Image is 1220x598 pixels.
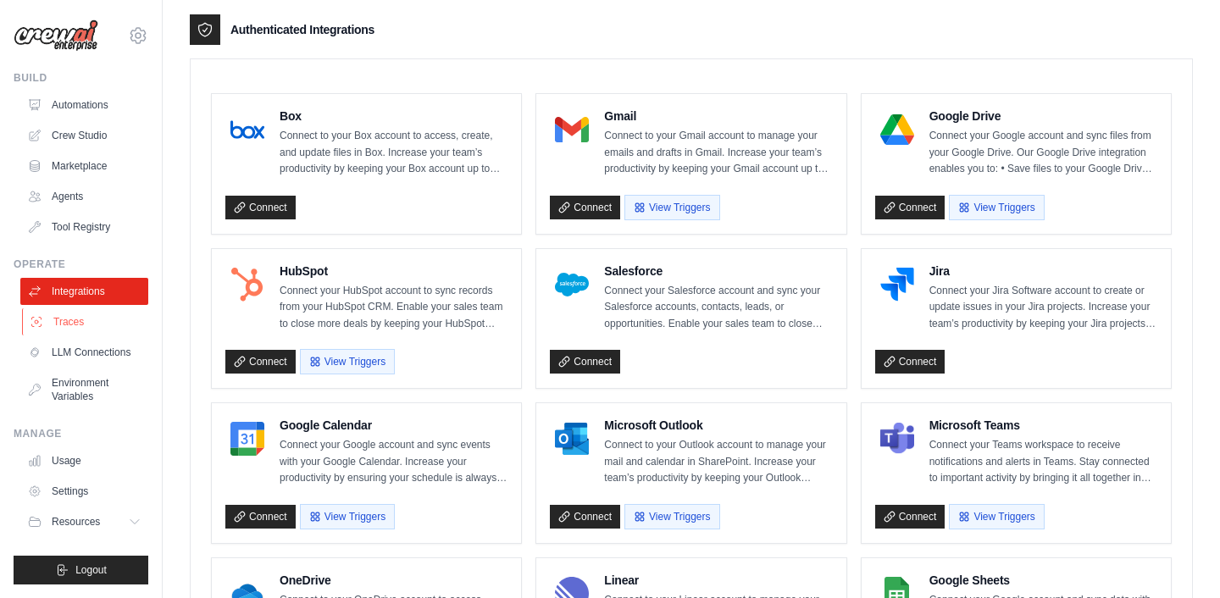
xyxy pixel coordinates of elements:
[20,183,148,210] a: Agents
[624,504,719,529] button: View Triggers
[929,437,1157,487] p: Connect your Teams workspace to receive notifications and alerts in Teams. Stay connected to impo...
[20,369,148,410] a: Environment Variables
[555,422,589,456] img: Microsoft Outlook Logo
[875,505,945,529] a: Connect
[14,257,148,271] div: Operate
[20,478,148,505] a: Settings
[604,108,832,125] h4: Gmail
[550,196,620,219] a: Connect
[929,283,1157,333] p: Connect your Jira Software account to create or update issues in your Jira projects. Increase you...
[880,268,914,302] img: Jira Logo
[14,71,148,85] div: Build
[929,572,1157,589] h4: Google Sheets
[230,113,264,147] img: Box Logo
[52,515,100,529] span: Resources
[280,572,507,589] h4: OneDrive
[225,196,296,219] a: Connect
[280,417,507,434] h4: Google Calendar
[280,263,507,280] h4: HubSpot
[14,556,148,584] button: Logout
[604,572,832,589] h4: Linear
[604,263,832,280] h4: Salesforce
[280,437,507,487] p: Connect your Google account and sync events with your Google Calendar. Increase your productivity...
[20,508,148,535] button: Resources
[300,504,395,529] button: View Triggers
[280,128,507,178] p: Connect to your Box account to access, create, and update files in Box. Increase your team’s prod...
[20,91,148,119] a: Automations
[949,195,1044,220] button: View Triggers
[929,263,1157,280] h4: Jira
[225,505,296,529] a: Connect
[929,128,1157,178] p: Connect your Google account and sync files from your Google Drive. Our Google Drive integration e...
[555,268,589,302] img: Salesforce Logo
[550,505,620,529] a: Connect
[929,108,1157,125] h4: Google Drive
[20,278,148,305] a: Integrations
[875,350,945,374] a: Connect
[604,128,832,178] p: Connect to your Gmail account to manage your emails and drafts in Gmail. Increase your team’s pro...
[20,339,148,366] a: LLM Connections
[604,283,832,333] p: Connect your Salesforce account and sync your Salesforce accounts, contacts, leads, or opportunit...
[949,504,1044,529] button: View Triggers
[75,563,107,577] span: Logout
[624,195,719,220] button: View Triggers
[300,349,395,374] button: View Triggers
[280,108,507,125] h4: Box
[604,437,832,487] p: Connect to your Outlook account to manage your mail and calendar in SharePoint. Increase your tea...
[875,196,945,219] a: Connect
[880,113,914,147] img: Google Drive Logo
[20,213,148,241] a: Tool Registry
[280,283,507,333] p: Connect your HubSpot account to sync records from your HubSpot CRM. Enable your sales team to clo...
[20,152,148,180] a: Marketplace
[230,21,374,38] h3: Authenticated Integrations
[14,19,98,52] img: Logo
[604,417,832,434] h4: Microsoft Outlook
[555,113,589,147] img: Gmail Logo
[14,427,148,440] div: Manage
[20,122,148,149] a: Crew Studio
[880,422,914,456] img: Microsoft Teams Logo
[22,308,150,335] a: Traces
[230,422,264,456] img: Google Calendar Logo
[929,417,1157,434] h4: Microsoft Teams
[230,268,264,302] img: HubSpot Logo
[20,447,148,474] a: Usage
[550,350,620,374] a: Connect
[225,350,296,374] a: Connect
